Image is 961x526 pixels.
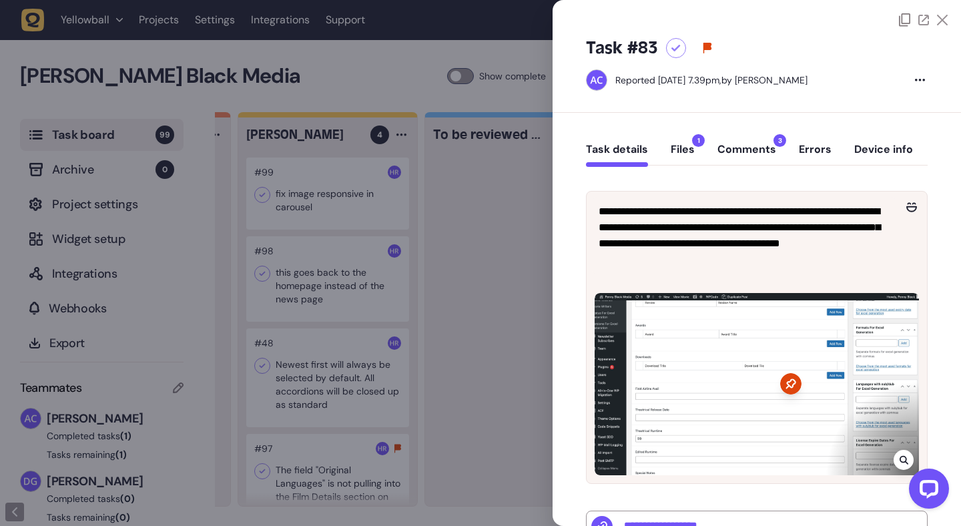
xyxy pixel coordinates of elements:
div: by [PERSON_NAME] [615,73,808,87]
button: Files [671,143,695,167]
svg: High priority [702,43,713,53]
img: Ameet Chohan [587,70,607,90]
iframe: LiveChat chat widget [898,463,954,519]
button: Errors [799,143,832,167]
button: Task details [586,143,648,167]
h5: Task #83 [586,37,658,59]
button: Comments [717,143,776,167]
span: 1 [692,134,705,147]
span: 3 [773,134,786,147]
button: Device info [854,143,913,167]
div: Reported [DATE] 7.39pm, [615,74,721,86]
